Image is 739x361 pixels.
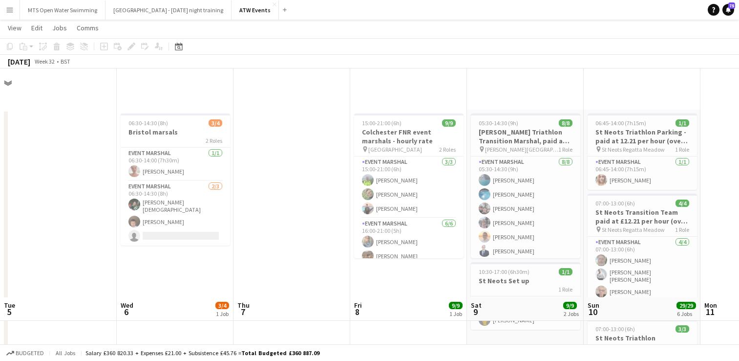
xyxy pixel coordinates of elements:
[20,0,106,20] button: MTS Open Water Swimming
[676,302,696,309] span: 29/29
[236,306,250,317] span: 7
[48,22,71,34] a: Jobs
[586,306,599,317] span: 10
[216,310,229,317] div: 1 Job
[676,200,689,207] span: 4/4
[449,302,463,309] span: 9/9
[354,157,464,218] app-card-role: Event Marshal3/315:00-21:00 (6h)[PERSON_NAME][PERSON_NAME][PERSON_NAME]
[675,226,689,233] span: 1 Role
[471,262,580,330] app-job-card: 10:30-17:00 (6h30m)1/1St Neots Set up1 RoleEvent Marshal1/110:30-17:00 (6h30m)[PERSON_NAME]
[353,306,362,317] span: 8
[8,57,30,67] div: [DATE]
[485,146,558,153] span: [PERSON_NAME][GEOGRAPHIC_DATA]
[32,58,57,65] span: Week 32
[588,208,697,226] h3: St Neots Transition Team paid at £12.21 per hour (over 21)
[564,310,579,317] div: 2 Jobs
[106,0,232,20] button: [GEOGRAPHIC_DATA] - [DATE] night training
[722,4,734,16] a: 75
[121,181,230,246] app-card-role: Event Marshal2/306:30-14:30 (8h)[PERSON_NAME][DEMOGRAPHIC_DATA][PERSON_NAME]
[602,146,665,153] span: St Neots Regatta Meadow
[4,301,15,310] span: Tue
[588,237,697,316] app-card-role: Event Marshal4/407:00-13:00 (6h)[PERSON_NAME][PERSON_NAME] [PERSON_NAME][PERSON_NAME][PERSON_NAME]
[73,22,103,34] a: Comms
[209,119,222,127] span: 3/4
[354,113,464,258] app-job-card: 15:00-21:00 (6h)9/9Colchester FNR event marshals - hourly rate [GEOGRAPHIC_DATA]2 RolesEvent Mars...
[442,119,456,127] span: 9/9
[237,301,250,310] span: Thu
[8,23,21,32] span: View
[471,301,482,310] span: Sat
[588,128,697,145] h3: St Neots Triathlon Parking - paid at 12.21 per hour (over 21)
[479,119,518,127] span: 05:30-14:30 (9h)
[354,301,362,310] span: Fri
[676,325,689,333] span: 3/3
[52,23,67,32] span: Jobs
[703,306,717,317] span: 11
[588,113,697,190] app-job-card: 06:45-14:00 (7h15m)1/1St Neots Triathlon Parking - paid at 12.21 per hour (over 21) St Neots Rega...
[676,119,689,127] span: 1/1
[704,301,717,310] span: Mon
[588,334,697,351] h3: St Neots Triathlon Registration Team £20 ATW CREDITS per hour
[471,128,580,145] h3: [PERSON_NAME] Triathlon Transition Marshal, paid at £12.21 per hour (over 21)
[471,157,580,289] app-card-role: Event Marshal8/805:30-14:30 (9h)[PERSON_NAME][PERSON_NAME][PERSON_NAME][PERSON_NAME][PERSON_NAME]...
[121,301,133,310] span: Wed
[479,268,529,275] span: 10:30-17:00 (6h30m)
[588,194,697,316] app-job-card: 07:00-13:00 (6h)4/4St Neots Transition Team paid at £12.21 per hour (over 21) St Neots Regatta Me...
[128,119,168,127] span: 06:30-14:30 (8h)
[119,306,133,317] span: 6
[471,296,580,330] app-card-role: Event Marshal1/110:30-17:00 (6h30m)[PERSON_NAME]
[449,310,462,317] div: 1 Job
[677,310,696,317] div: 6 Jobs
[16,350,44,357] span: Budgeted
[559,119,572,127] span: 8/8
[54,349,77,357] span: All jobs
[27,22,46,34] a: Edit
[602,226,665,233] span: St Neots Regatta Meadow
[4,22,25,34] a: View
[31,23,42,32] span: Edit
[558,146,572,153] span: 1 Role
[2,306,15,317] span: 5
[558,286,572,293] span: 1 Role
[61,58,70,65] div: BST
[354,128,464,145] h3: Colchester FNR event marshals - hourly rate
[215,302,229,309] span: 3/4
[121,113,230,246] app-job-card: 06:30-14:30 (8h)3/4Bristol marsals2 RolesEvent Marshal1/106:30-14:00 (7h30m)[PERSON_NAME]Event Ma...
[5,348,45,359] button: Budgeted
[362,119,401,127] span: 15:00-21:00 (6h)
[77,23,99,32] span: Comms
[206,137,222,144] span: 2 Roles
[469,306,482,317] span: 9
[595,200,635,207] span: 07:00-13:00 (6h)
[121,148,230,181] app-card-role: Event Marshal1/106:30-14:00 (7h30m)[PERSON_NAME]
[471,113,580,258] app-job-card: 05:30-14:30 (9h)8/8[PERSON_NAME] Triathlon Transition Marshal, paid at £12.21 per hour (over 21) ...
[368,146,422,153] span: [GEOGRAPHIC_DATA]
[728,2,735,9] span: 75
[595,119,646,127] span: 06:45-14:00 (7h15m)
[588,157,697,190] app-card-role: Event Marshal1/106:45-14:00 (7h15m)[PERSON_NAME]
[439,146,456,153] span: 2 Roles
[471,276,580,285] h3: St Neots Set up
[85,349,319,357] div: Salary £360 820.33 + Expenses £21.00 + Subsistence £45.76 =
[232,0,279,20] button: ATW Events
[563,302,577,309] span: 9/9
[559,268,572,275] span: 1/1
[588,301,599,310] span: Sun
[595,325,635,333] span: 07:00-13:00 (6h)
[121,128,230,136] h3: Bristol marsals
[354,218,464,325] app-card-role: Event Marshal6/616:00-21:00 (5h)[PERSON_NAME][PERSON_NAME]
[241,349,319,357] span: Total Budgeted £360 887.09
[675,146,689,153] span: 1 Role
